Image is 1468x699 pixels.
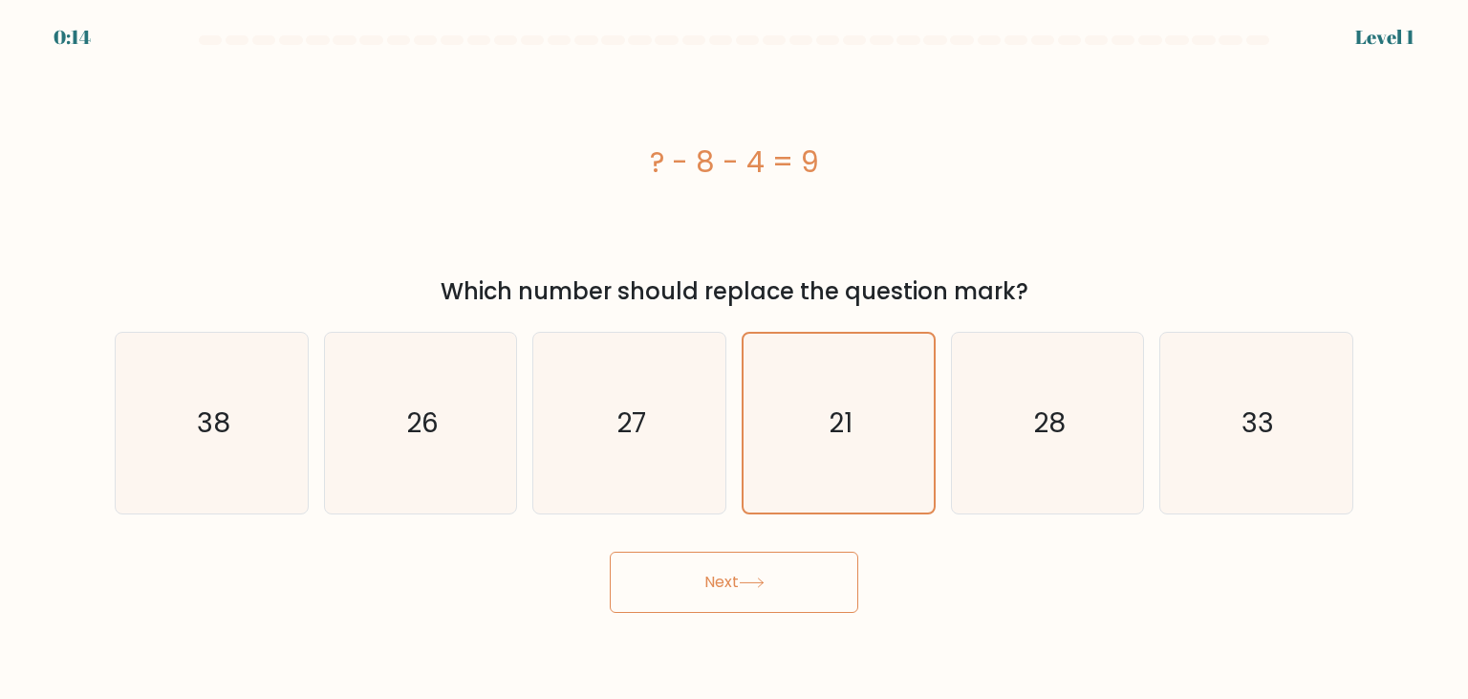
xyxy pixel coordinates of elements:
[54,23,91,52] div: 0:14
[197,404,230,442] text: 38
[610,552,858,613] button: Next
[406,404,439,442] text: 26
[1355,23,1414,52] div: Level 1
[1033,404,1066,442] text: 28
[115,141,1353,184] div: ? - 8 - 4 = 9
[616,404,646,442] text: 27
[829,404,853,442] text: 21
[1241,404,1274,442] text: 33
[126,274,1342,309] div: Which number should replace the question mark?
